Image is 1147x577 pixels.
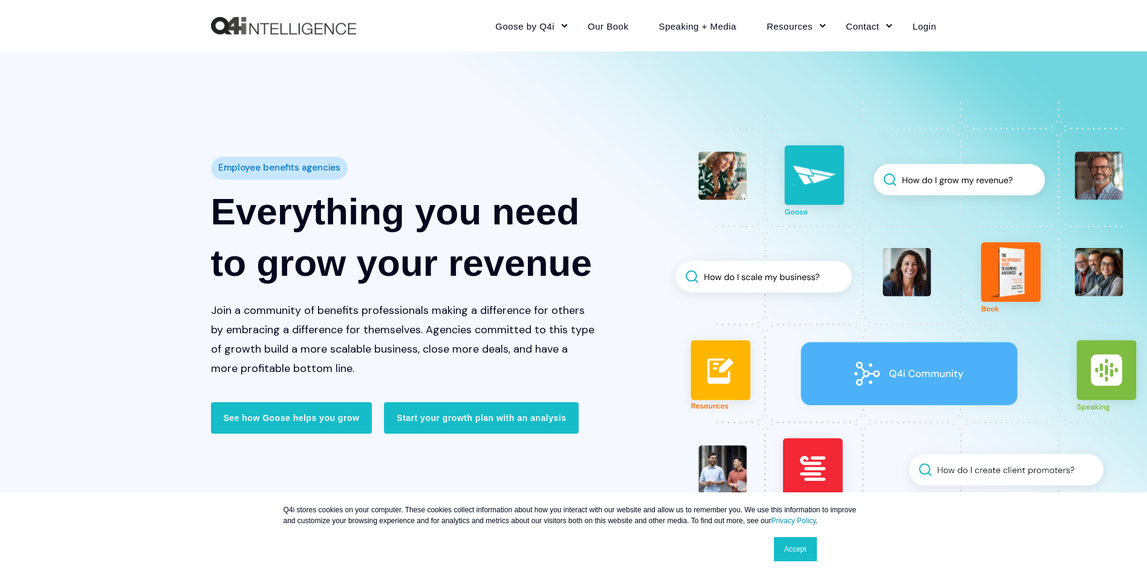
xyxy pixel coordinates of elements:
[211,17,356,35] img: Q4intelligence, LLC logo
[384,402,579,434] a: Start your growth plan with an analysis
[774,537,817,561] a: Accept
[211,402,372,434] a: See how Goose helps you grow
[211,17,356,35] a: Back to Home
[211,301,596,378] p: Join a community of benefits professionals making a difference for others by embracing a differen...
[218,159,340,177] span: Employee benefits agencies
[771,517,816,525] a: Privacy Policy
[284,504,864,526] p: Q4i stores cookies on your computer. These cookies collect information about how you interact wit...
[211,186,596,288] h1: Everything you need to grow your revenue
